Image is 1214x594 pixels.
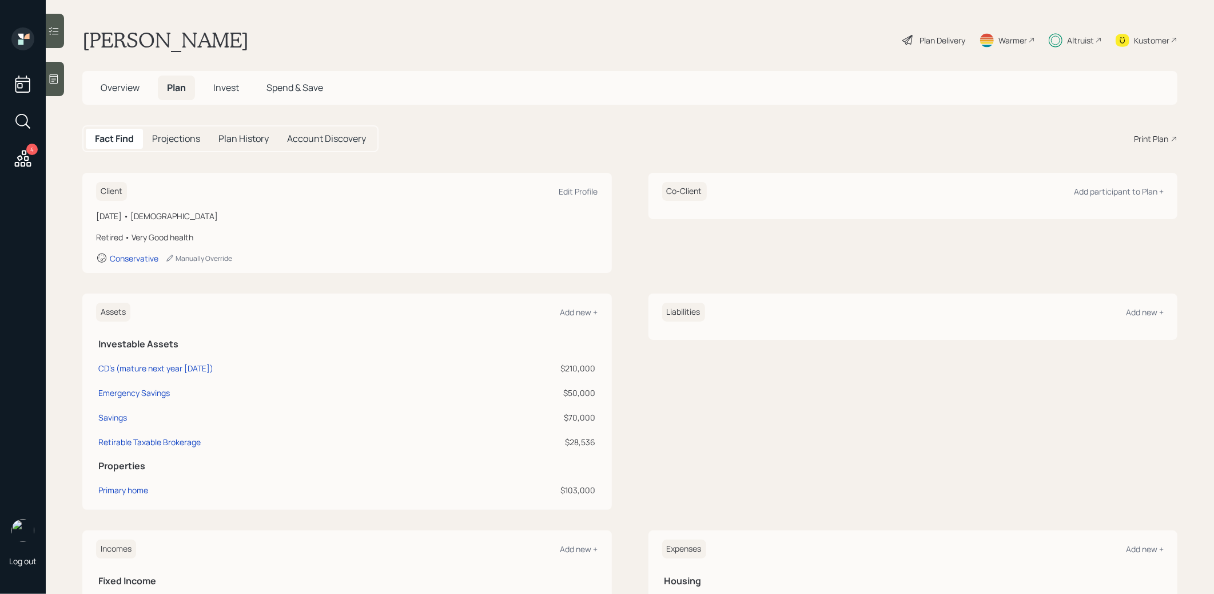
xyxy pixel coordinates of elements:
h5: Fixed Income [98,576,596,587]
div: Edit Profile [559,186,598,197]
img: treva-nostdahl-headshot.png [11,519,34,542]
div: Print Plan [1134,133,1168,145]
h6: Incomes [96,540,136,559]
div: Add new + [560,544,598,555]
div: 4 [26,144,38,155]
div: Log out [9,556,37,567]
div: Emergency Savings [98,387,170,399]
div: Manually Override [165,254,232,263]
div: CD's (mature next year [DATE]) [98,362,213,374]
div: Conservative [110,253,158,264]
div: $103,000 [476,484,596,496]
div: $70,000 [476,411,596,423]
div: Retirable Taxable Brokerage [98,436,201,448]
div: $210,000 [476,362,596,374]
div: Retired • Very Good health [96,231,598,243]
span: Invest [213,81,239,94]
div: Primary home [98,484,148,496]
h5: Properties [98,461,596,472]
div: Kustomer [1134,34,1169,46]
div: Add new + [1126,307,1164,318]
div: Plan Delivery [920,34,965,46]
div: Warmer [998,34,1027,46]
span: Spend & Save [266,81,323,94]
h5: Housing [664,576,1162,587]
h1: [PERSON_NAME] [82,27,249,53]
h5: Projections [152,133,200,144]
h5: Investable Assets [98,339,596,350]
div: Altruist [1067,34,1094,46]
div: [DATE] • [DEMOGRAPHIC_DATA] [96,210,598,222]
div: Add new + [560,307,598,318]
h5: Account Discovery [287,133,366,144]
h6: Co-Client [662,182,707,201]
div: Savings [98,411,127,423]
div: Add new + [1126,544,1164,555]
span: Plan [167,81,186,94]
div: Add participant to Plan + [1074,186,1164,197]
h6: Assets [96,303,130,322]
div: $50,000 [476,387,596,399]
h6: Client [96,182,127,201]
h5: Plan History [218,133,269,144]
h6: Expenses [662,540,706,559]
div: $28,536 [476,436,596,448]
span: Overview [101,81,140,94]
h5: Fact Find [95,133,134,144]
h6: Liabilities [662,303,705,322]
